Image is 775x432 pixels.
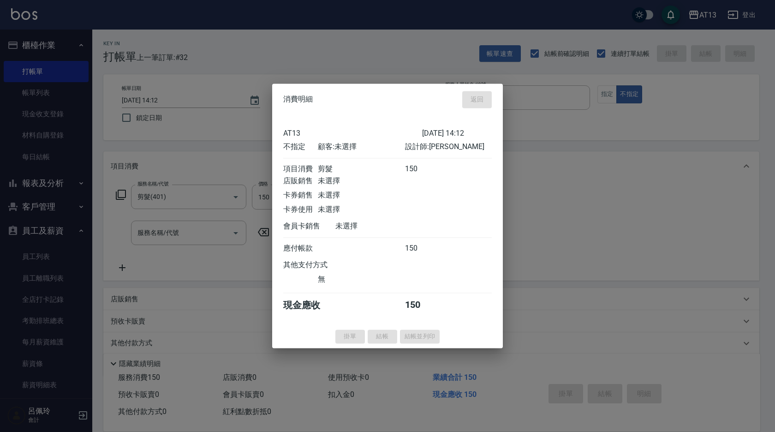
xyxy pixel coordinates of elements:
[283,205,318,215] div: 卡券使用
[335,222,422,231] div: 未選擇
[405,164,440,174] div: 150
[283,164,318,174] div: 項目消費
[283,176,318,186] div: 店販銷售
[318,275,405,284] div: 無
[283,222,335,231] div: 會員卡銷售
[405,299,440,312] div: 150
[283,260,353,270] div: 其他支付方式
[318,191,405,200] div: 未選擇
[283,191,318,200] div: 卡券銷售
[318,142,405,152] div: 顧客: 未選擇
[422,129,492,138] div: [DATE] 14:12
[283,244,318,253] div: 應付帳款
[283,129,422,138] div: AT13
[318,164,405,174] div: 剪髮
[283,95,313,104] span: 消費明細
[283,142,318,152] div: 不指定
[405,244,440,253] div: 150
[318,205,405,215] div: 未選擇
[318,176,405,186] div: 未選擇
[283,299,335,312] div: 現金應收
[405,142,492,152] div: 設計師: [PERSON_NAME]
